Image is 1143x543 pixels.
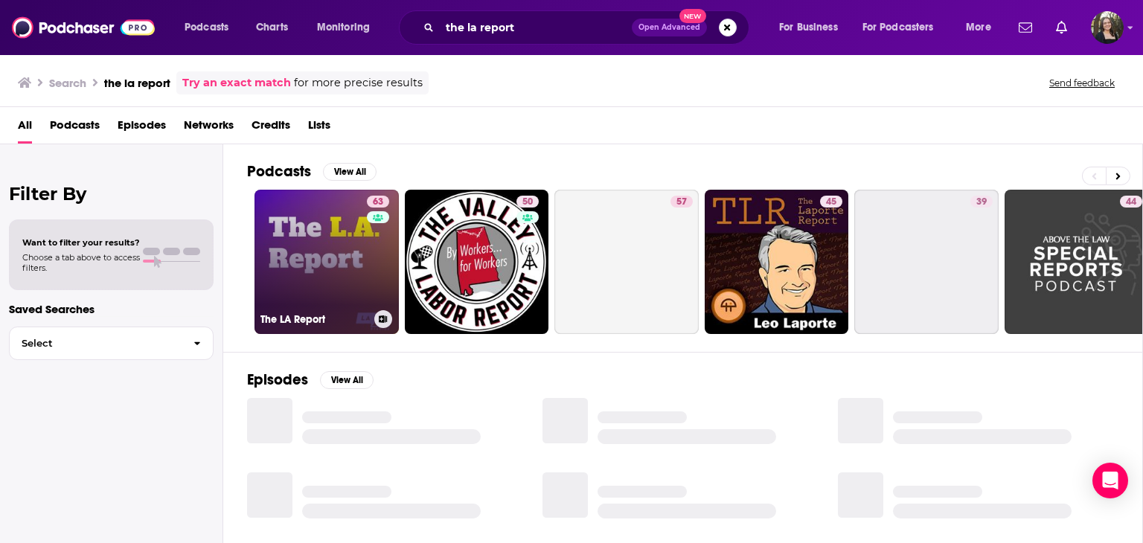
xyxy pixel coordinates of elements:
span: Logged in as jessicasunpr [1091,11,1124,44]
button: open menu [174,16,248,39]
button: Show profile menu [1091,11,1124,44]
a: 63 [367,196,389,208]
a: Credits [252,113,290,144]
a: Episodes [118,113,166,144]
input: Search podcasts, credits, & more... [440,16,632,39]
span: 45 [826,195,836,210]
span: New [679,9,706,23]
a: EpisodesView All [247,370,374,389]
a: Try an exact match [182,74,291,91]
img: Podchaser - Follow, Share and Rate Podcasts [12,13,155,42]
a: 57 [670,196,693,208]
button: View All [320,371,374,389]
a: 50 [405,190,549,334]
h2: Episodes [247,370,308,389]
span: For Podcasters [862,17,934,38]
button: Select [9,327,214,360]
a: Charts [246,16,297,39]
button: Open AdvancedNew [632,19,707,36]
h3: Search [49,76,86,90]
span: Open Advanced [638,24,700,31]
span: 50 [522,195,533,210]
a: 45 [705,190,849,334]
a: 44 [1120,196,1142,208]
h2: Filter By [9,183,214,205]
a: 45 [820,196,842,208]
button: View All [323,163,377,181]
div: Search podcasts, credits, & more... [413,10,763,45]
h2: Podcasts [247,162,311,181]
div: Open Intercom Messenger [1092,463,1128,498]
a: All [18,113,32,144]
a: Show notifications dropdown [1050,15,1073,40]
span: 39 [976,195,987,210]
a: 57 [554,190,699,334]
a: 50 [516,196,539,208]
a: Podcasts [50,113,100,144]
a: 39 [854,190,999,334]
button: Send feedback [1045,77,1119,89]
span: Select [10,338,182,348]
span: Choose a tab above to access filters. [22,252,140,273]
span: 44 [1126,195,1136,210]
a: Lists [308,113,330,144]
a: PodcastsView All [247,162,377,181]
span: Podcasts [185,17,228,38]
a: Networks [184,113,234,144]
button: open menu [769,16,857,39]
a: 63The LA Report [254,190,399,334]
span: 57 [676,195,687,210]
img: User Profile [1091,11,1124,44]
p: Saved Searches [9,302,214,316]
button: open menu [955,16,1010,39]
h3: the la report [104,76,170,90]
span: Monitoring [317,17,370,38]
h3: The LA Report [260,313,368,326]
a: Show notifications dropdown [1013,15,1038,40]
span: More [966,17,991,38]
button: open menu [307,16,389,39]
span: for more precise results [294,74,423,91]
span: Want to filter your results? [22,237,140,248]
span: 63 [373,195,383,210]
span: For Business [779,17,838,38]
span: Charts [256,17,288,38]
a: 39 [970,196,993,208]
button: open menu [853,16,955,39]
